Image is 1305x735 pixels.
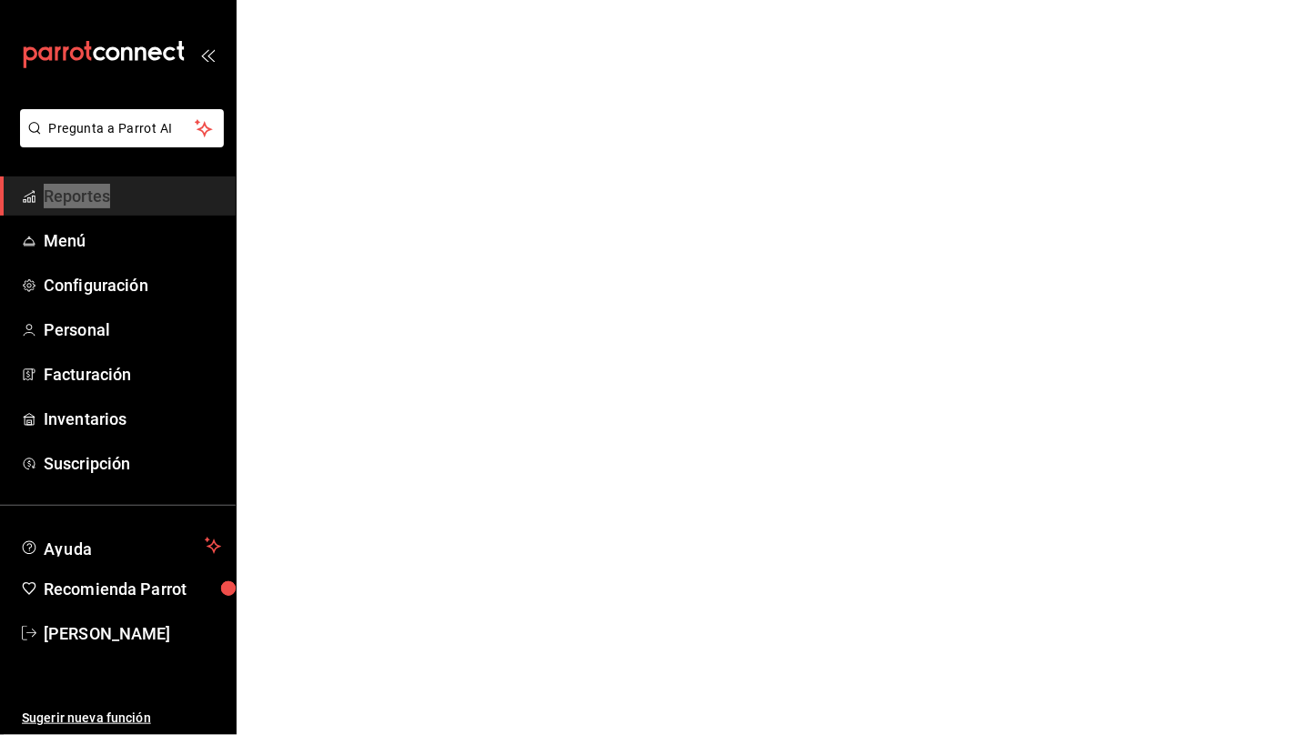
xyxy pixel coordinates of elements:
[44,317,221,342] span: Personal
[44,577,221,601] span: Recomienda Parrot
[44,362,221,387] span: Facturación
[200,47,215,62] button: open_drawer_menu
[49,119,196,138] span: Pregunta a Parrot AI
[22,709,221,728] span: Sugerir nueva función
[44,621,221,646] span: [PERSON_NAME]
[20,109,224,147] button: Pregunta a Parrot AI
[44,184,221,208] span: Reportes
[13,132,224,151] a: Pregunta a Parrot AI
[44,535,197,557] span: Ayuda
[44,228,221,253] span: Menú
[44,273,221,297] span: Configuración
[44,451,221,476] span: Suscripción
[44,407,221,431] span: Inventarios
